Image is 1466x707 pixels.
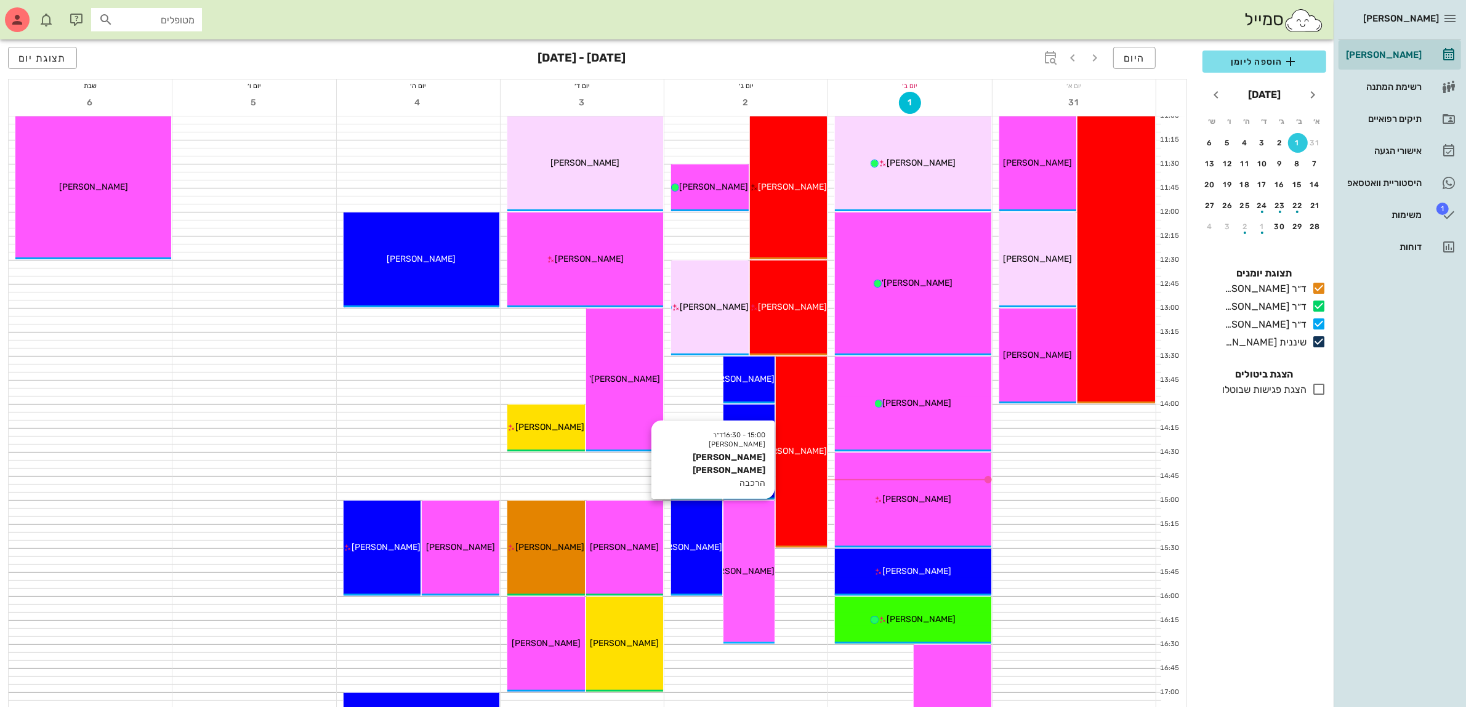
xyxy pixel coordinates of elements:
div: 18 [1235,180,1255,189]
button: 17 [1253,175,1273,195]
span: [PERSON_NAME] [1004,158,1073,168]
button: 4 [1235,133,1255,153]
a: תגמשימות [1339,200,1461,230]
span: 5 [243,97,265,108]
span: [PERSON_NAME] [515,542,584,552]
span: [PERSON_NAME] [1004,254,1073,264]
div: ד״ר [PERSON_NAME] [1220,299,1307,314]
span: [PERSON_NAME] [1004,350,1073,360]
span: [PERSON_NAME] [758,446,827,456]
div: יום א׳ [993,79,1156,92]
div: 31 [1305,139,1325,147]
button: היום [1113,47,1156,69]
button: 23 [1270,196,1290,216]
th: ד׳ [1256,111,1272,132]
div: 25 [1235,201,1255,210]
button: [DATE] [1243,83,1286,107]
div: יום ב׳ [828,79,991,92]
div: 11:15 [1156,135,1182,145]
span: תג [36,10,44,17]
button: 8 [1288,154,1308,174]
div: 12:30 [1156,255,1182,265]
button: 7 [1305,154,1325,174]
div: יום ד׳ [501,79,664,92]
div: יום ג׳ [664,79,828,92]
div: 8 [1288,160,1308,168]
a: אישורי הגעה [1339,136,1461,166]
span: 4 [407,97,429,108]
div: 19 [1218,180,1238,189]
div: 14:45 [1156,471,1182,482]
div: ד״ר [PERSON_NAME] [1220,317,1307,332]
button: 28 [1305,217,1325,236]
button: 29 [1288,217,1308,236]
button: 1 [899,92,921,114]
div: שבת [9,79,172,92]
img: SmileCloud logo [1284,8,1324,33]
button: 3 [1253,133,1273,153]
div: 15:15 [1156,519,1182,530]
div: 9 [1270,160,1290,168]
div: ד״ר [PERSON_NAME] [1220,281,1307,296]
div: 14:30 [1156,447,1182,458]
button: 25 [1235,196,1255,216]
div: 13:15 [1156,327,1182,337]
a: [PERSON_NAME] [1339,40,1461,70]
span: [PERSON_NAME] [680,302,749,312]
div: 15:45 [1156,567,1182,578]
button: 13 [1200,154,1220,174]
div: 15:30 [1156,543,1182,554]
div: 16:30 [1156,639,1182,650]
button: 20 [1200,175,1220,195]
div: 24 [1253,201,1273,210]
div: שיננית [PERSON_NAME] [1220,335,1307,350]
div: 15 [1288,180,1308,189]
button: 26 [1218,196,1238,216]
span: [PERSON_NAME] [653,542,722,552]
span: [PERSON_NAME] [387,254,456,264]
a: היסטוריית וואטסאפ [1339,168,1461,198]
div: דוחות [1343,242,1422,252]
button: 3 [1218,217,1238,236]
span: [PERSON_NAME] [887,614,956,624]
button: 6 [1200,133,1220,153]
div: יום ה׳ [337,79,500,92]
div: 12:45 [1156,279,1182,289]
span: [PERSON_NAME] [426,542,495,552]
div: היסטוריית וואטסאפ [1343,178,1422,188]
span: [PERSON_NAME] [706,374,775,384]
button: 22 [1288,196,1308,216]
button: 1 [1253,217,1273,236]
div: 2 [1235,222,1255,231]
button: 9 [1270,154,1290,174]
div: 11:30 [1156,159,1182,169]
th: ש׳ [1204,111,1220,132]
div: 12 [1218,160,1238,168]
div: 5 [1218,139,1238,147]
button: 21 [1305,196,1325,216]
span: [PERSON_NAME] [1363,13,1439,24]
span: היום [1124,52,1145,64]
h4: תצוגת יומנים [1202,266,1326,281]
span: [PERSON_NAME] [883,398,952,408]
div: 15:00 [1156,495,1182,506]
button: 11 [1235,154,1255,174]
button: 18 [1235,175,1255,195]
span: [PERSON_NAME] [883,566,952,576]
span: 1 [900,97,920,108]
span: 2 [735,97,757,108]
button: 15 [1288,175,1308,195]
button: 31 [1305,133,1325,153]
div: סמייל [1244,7,1324,33]
button: חודש הבא [1205,84,1227,106]
div: משימות [1343,210,1422,220]
div: 26 [1218,201,1238,210]
div: 13:00 [1156,303,1182,313]
button: 2 [1270,133,1290,153]
div: 1 [1288,139,1308,147]
div: 17:00 [1156,687,1182,698]
div: 13 [1200,160,1220,168]
span: תג [1436,203,1449,215]
div: 11 [1235,160,1255,168]
div: 28 [1305,222,1325,231]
